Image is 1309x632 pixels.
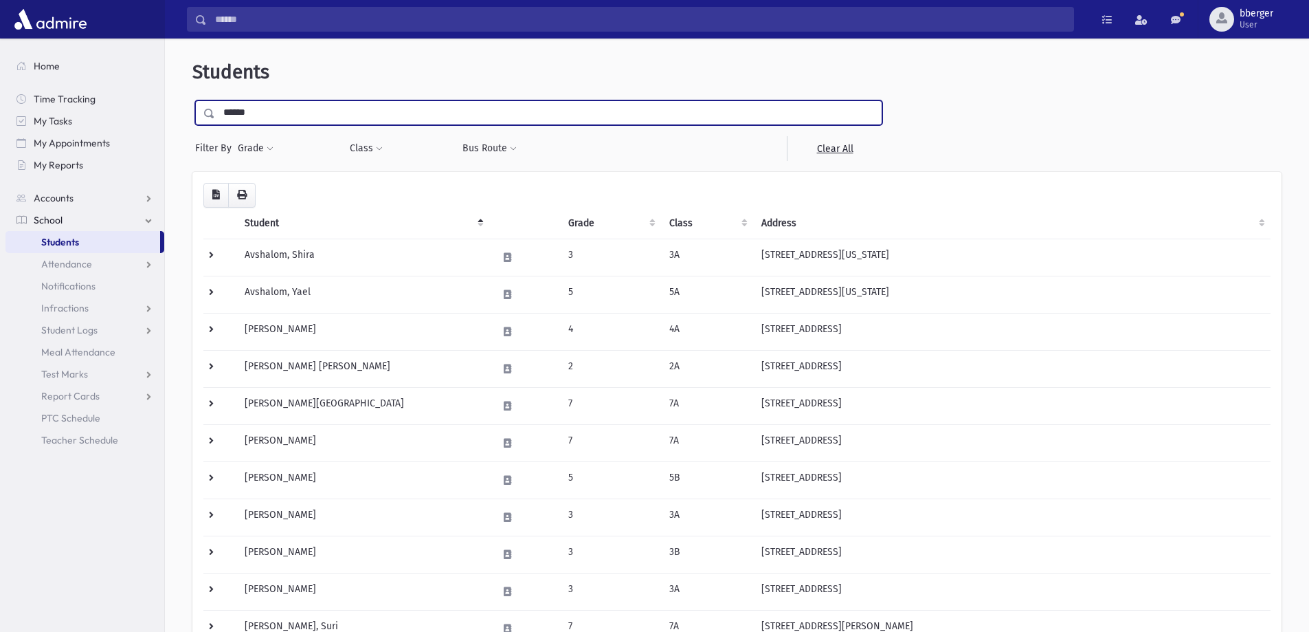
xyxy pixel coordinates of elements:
[661,239,753,276] td: 3A
[41,258,92,270] span: Attendance
[5,154,164,176] a: My Reports
[753,424,1271,461] td: [STREET_ADDRESS]
[34,93,96,105] span: Time Tracking
[349,136,383,161] button: Class
[5,209,164,231] a: School
[236,208,489,239] th: Student: activate to sort column descending
[11,6,90,33] img: AdmirePro
[207,7,1073,32] input: Search
[462,136,517,161] button: Bus Route
[34,214,63,226] span: School
[5,407,164,429] a: PTC Schedule
[41,324,98,336] span: Student Logs
[34,159,83,171] span: My Reports
[661,208,753,239] th: Class: activate to sort column ascending
[661,499,753,536] td: 3A
[753,350,1271,387] td: [STREET_ADDRESS]
[236,536,489,573] td: [PERSON_NAME]
[560,313,661,350] td: 4
[753,239,1271,276] td: [STREET_ADDRESS][US_STATE]
[1240,8,1273,19] span: bberger
[5,319,164,341] a: Student Logs
[5,341,164,363] a: Meal Attendance
[661,350,753,387] td: 2A
[5,88,164,110] a: Time Tracking
[236,573,489,610] td: [PERSON_NAME]
[5,187,164,209] a: Accounts
[236,239,489,276] td: Avshalom, Shira
[661,536,753,573] td: 3B
[41,390,100,402] span: Report Cards
[5,55,164,77] a: Home
[753,313,1271,350] td: [STREET_ADDRESS]
[753,499,1271,536] td: [STREET_ADDRESS]
[560,208,661,239] th: Grade: activate to sort column ascending
[1240,19,1273,30] span: User
[5,253,164,275] a: Attendance
[34,115,72,127] span: My Tasks
[195,141,237,155] span: Filter By
[753,573,1271,610] td: [STREET_ADDRESS]
[5,429,164,451] a: Teacher Schedule
[41,302,89,314] span: Infractions
[34,60,60,72] span: Home
[41,434,118,446] span: Teacher Schedule
[236,424,489,461] td: [PERSON_NAME]
[787,136,882,161] a: Clear All
[228,183,256,208] button: Print
[236,313,489,350] td: [PERSON_NAME]
[753,387,1271,424] td: [STREET_ADDRESS]
[753,208,1271,239] th: Address: activate to sort column ascending
[5,110,164,132] a: My Tasks
[560,239,661,276] td: 3
[34,137,110,149] span: My Appointments
[41,280,96,292] span: Notifications
[5,363,164,385] a: Test Marks
[560,350,661,387] td: 2
[236,350,489,387] td: [PERSON_NAME] [PERSON_NAME]
[560,276,661,313] td: 5
[5,275,164,297] a: Notifications
[753,461,1271,499] td: [STREET_ADDRESS]
[753,276,1271,313] td: [STREET_ADDRESS][US_STATE]
[753,536,1271,573] td: [STREET_ADDRESS]
[41,346,115,358] span: Meal Attendance
[560,499,661,536] td: 3
[236,387,489,424] td: [PERSON_NAME][GEOGRAPHIC_DATA]
[5,132,164,154] a: My Appointments
[203,183,229,208] button: CSV
[236,499,489,536] td: [PERSON_NAME]
[5,385,164,407] a: Report Cards
[560,573,661,610] td: 3
[237,136,274,161] button: Grade
[5,297,164,319] a: Infractions
[560,387,661,424] td: 7
[560,424,661,461] td: 7
[34,192,74,204] span: Accounts
[661,313,753,350] td: 4A
[661,387,753,424] td: 7A
[661,573,753,610] td: 3A
[41,236,79,248] span: Students
[5,231,160,253] a: Students
[192,61,269,83] span: Students
[236,461,489,499] td: [PERSON_NAME]
[41,368,88,380] span: Test Marks
[661,461,753,499] td: 5B
[560,461,661,499] td: 5
[661,424,753,461] td: 7A
[560,536,661,573] td: 3
[41,412,100,424] span: PTC Schedule
[661,276,753,313] td: 5A
[236,276,489,313] td: Avshalom, Yael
